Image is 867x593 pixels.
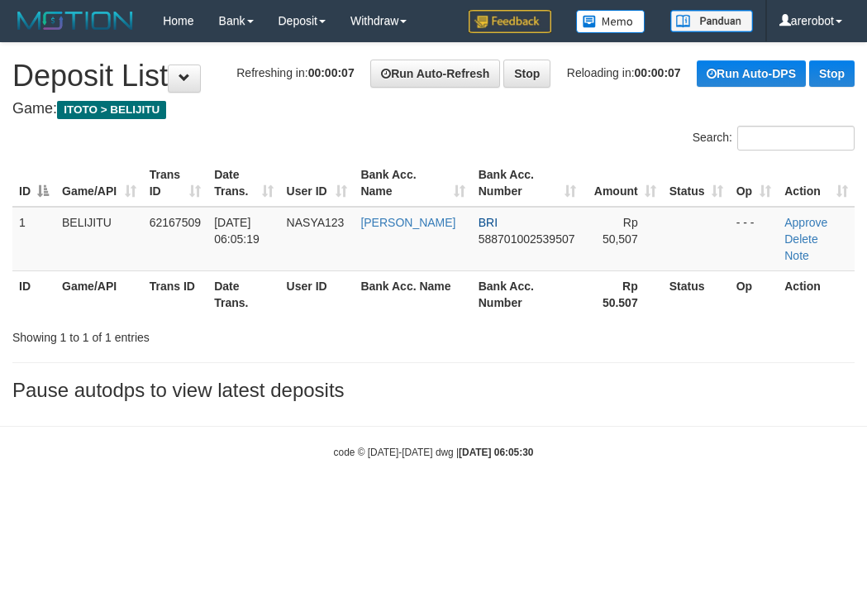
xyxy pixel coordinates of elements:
[603,216,638,246] span: Rp 50,507
[583,270,663,318] th: Rp 50.507
[730,207,779,271] td: - - -
[809,60,855,87] a: Stop
[287,216,345,229] span: NASYA123
[12,270,55,318] th: ID
[55,160,143,207] th: Game/API: activate to sort column ascending
[143,270,208,318] th: Trans ID
[12,60,855,93] h1: Deposit List
[280,270,355,318] th: User ID
[697,60,806,87] a: Run Auto-DPS
[214,216,260,246] span: [DATE] 06:05:19
[567,66,681,79] span: Reloading in:
[730,270,779,318] th: Op
[670,10,753,32] img: panduan.png
[12,8,138,33] img: MOTION_logo.png
[207,270,279,318] th: Date Trans.
[784,216,827,229] a: Approve
[472,160,583,207] th: Bank Acc. Number: activate to sort column ascending
[784,232,817,246] a: Delete
[12,323,349,346] div: Showing 1 to 1 of 1 entries
[778,160,855,207] th: Action: activate to sort column ascending
[469,10,551,33] img: Feedback.jpg
[280,160,355,207] th: User ID: activate to sort column ascending
[334,447,534,458] small: code © [DATE]-[DATE] dwg |
[57,101,166,119] span: ITOTO > BELIJITU
[236,66,354,79] span: Refreshing in:
[635,66,681,79] strong: 00:00:07
[583,160,663,207] th: Amount: activate to sort column ascending
[12,160,55,207] th: ID: activate to sort column descending
[693,126,855,151] label: Search:
[663,270,730,318] th: Status
[479,232,575,246] span: Copy 588701002539507 to clipboard
[207,160,279,207] th: Date Trans.: activate to sort column ascending
[472,270,583,318] th: Bank Acc. Number
[459,447,533,458] strong: [DATE] 06:05:30
[479,216,498,229] span: BRI
[55,270,143,318] th: Game/API
[150,216,201,229] span: 62167509
[784,249,809,262] a: Note
[354,270,471,318] th: Bank Acc. Name
[308,66,355,79] strong: 00:00:07
[576,10,645,33] img: Button%20Memo.svg
[12,101,855,117] h4: Game:
[143,160,208,207] th: Trans ID: activate to sort column ascending
[360,216,455,229] a: [PERSON_NAME]
[12,207,55,271] td: 1
[12,380,855,401] h3: Pause autodps to view latest deposits
[354,160,471,207] th: Bank Acc. Name: activate to sort column ascending
[737,126,855,151] input: Search:
[55,207,143,271] td: BELIJITU
[663,160,730,207] th: Status: activate to sort column ascending
[503,60,550,88] a: Stop
[778,270,855,318] th: Action
[370,60,500,88] a: Run Auto-Refresh
[730,160,779,207] th: Op: activate to sort column ascending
